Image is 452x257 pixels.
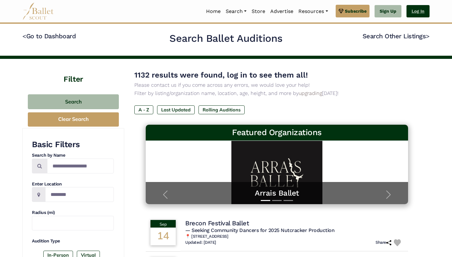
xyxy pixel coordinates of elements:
[284,197,293,204] button: Slide 3
[261,197,270,204] button: Slide 1
[134,89,419,97] p: Filter by listing/organization name, location, age, height, and more by [DATE]!
[151,127,403,138] h3: Featured Organizations
[169,32,283,45] h2: Search Ballet Auditions
[47,159,114,173] input: Search by names...
[345,8,367,15] span: Subscribe
[336,5,370,17] a: Subscribe
[375,5,401,18] a: Sign Up
[32,152,114,159] h4: Search by Name
[22,32,76,40] a: <Go to Dashboard
[157,105,195,114] label: Last Updated
[426,32,430,40] code: >
[185,227,334,233] span: — Seeking Community Dancers for 2025 Nutcracker Production
[272,197,282,204] button: Slide 2
[134,81,419,89] p: Please contact us if you come across any errors, we would love your help!
[45,187,114,202] input: Location
[28,94,119,109] button: Search
[150,228,176,245] div: 14
[296,5,330,18] a: Resources
[28,112,119,127] button: Clear Search
[249,5,268,18] a: Store
[339,8,344,15] img: gem.svg
[32,139,114,150] h3: Basic Filters
[363,32,430,40] a: Search Other Listings>
[406,5,430,18] a: Log In
[22,32,26,40] code: <
[22,59,124,85] h4: Filter
[32,181,114,187] h4: Enter Location
[204,5,223,18] a: Home
[32,210,114,216] h4: Radius (mi)
[223,5,249,18] a: Search
[134,105,153,114] label: A - Z
[376,240,391,245] h6: Share
[299,90,322,96] a: upgrading
[152,188,402,198] a: Arrais Ballet
[199,105,245,114] label: Rolling Auditions
[268,5,296,18] a: Advertise
[185,234,403,239] h6: 📍 [STREET_ADDRESS]
[134,71,308,79] span: 1132 results were found, log in to see them all!
[185,219,249,227] h4: Brecon Festival Ballet
[185,240,216,245] h6: Updated: [DATE]
[150,220,176,228] div: Sep
[32,238,114,244] h4: Audition Type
